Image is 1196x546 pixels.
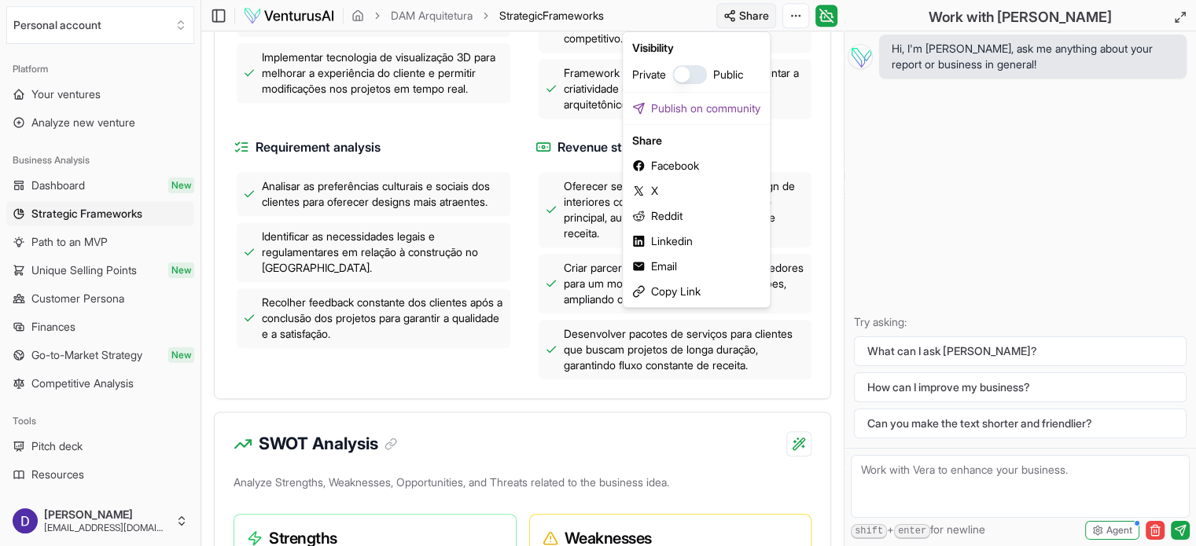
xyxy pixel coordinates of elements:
button: Reddit [626,203,767,229]
div: Share [626,128,767,153]
a: Publish on community [626,96,767,121]
button: Linkedin [626,229,767,254]
button: Facebook [626,153,767,178]
button: X [626,178,767,203]
span: Private [632,67,666,82]
button: Email [626,254,767,279]
span: Public [713,67,743,82]
div: Visibility [626,35,767,60]
div: Copy Link [626,279,767,304]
